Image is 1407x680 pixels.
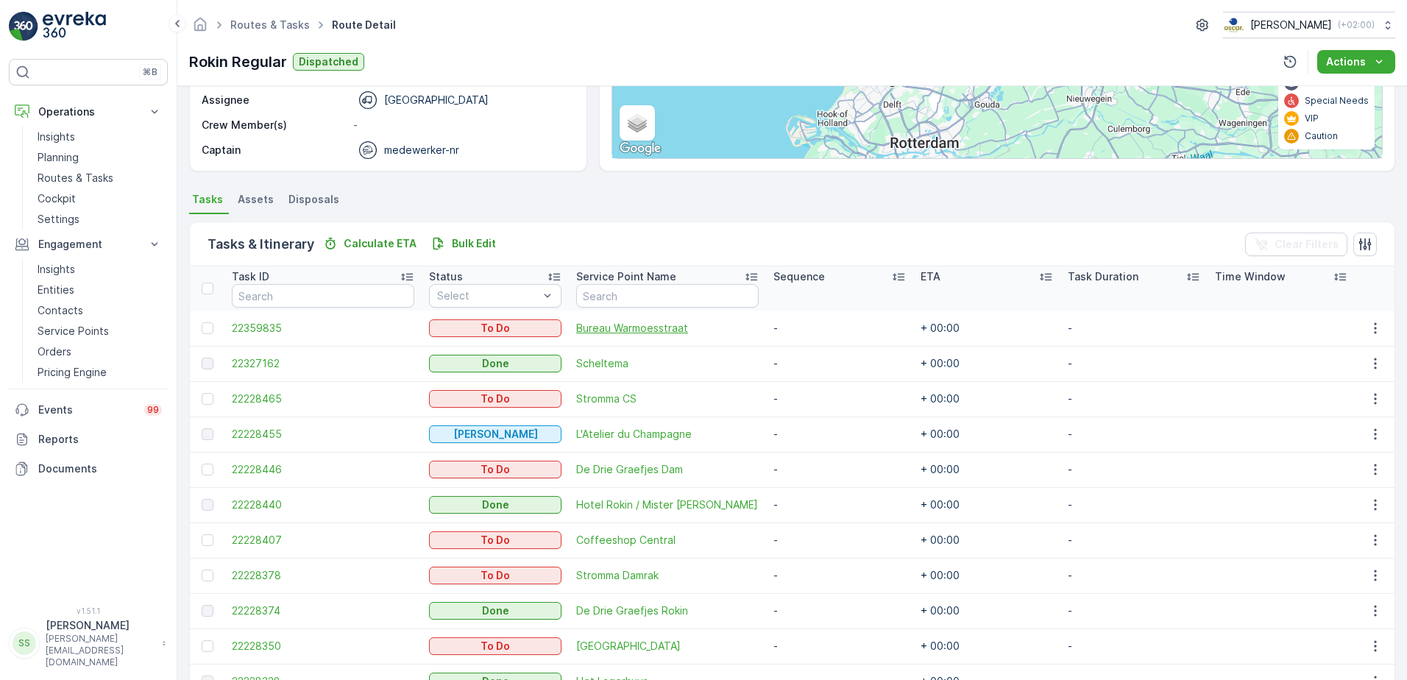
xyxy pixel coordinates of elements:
a: 22228350 [232,639,414,654]
button: Dispatched [293,53,364,71]
td: + 00:00 [913,452,1060,487]
span: Bureau Warmoesstraat [576,321,759,336]
a: Scheltema [576,356,759,371]
p: Operations [38,105,138,119]
p: ( +02:00 ) [1338,19,1375,31]
p: - [353,118,571,132]
div: Toggle Row Selected [202,428,213,440]
p: [PERSON_NAME] [46,618,155,633]
p: Service Point Name [576,269,676,284]
p: [PERSON_NAME] [1250,18,1332,32]
td: + 00:00 [913,346,1060,381]
p: Done [482,497,509,512]
a: 22228378 [232,568,414,583]
div: SS [13,631,36,655]
span: [GEOGRAPHIC_DATA] [576,639,759,654]
p: Select [437,288,539,303]
span: 22228440 [232,497,414,512]
a: 22228374 [232,603,414,618]
button: [PERSON_NAME](+02:00) [1223,12,1395,38]
td: - [1060,381,1208,417]
a: De Drie Graefjes Dam [576,462,759,477]
button: Bulk Edit [425,235,502,252]
p: Events [38,403,135,417]
span: Stromma CS [576,392,759,406]
p: 99 [147,404,159,416]
a: Contacts [32,300,168,321]
div: Toggle Row Selected [202,640,213,652]
button: To Do [429,567,561,584]
p: VIP [1305,113,1319,124]
p: Captain [202,143,241,157]
button: To Do [429,319,561,337]
img: logo [9,12,38,41]
td: - [1060,593,1208,628]
span: Assets [238,192,274,207]
button: Done [429,355,561,372]
td: - [1060,628,1208,664]
div: Toggle Row Selected [202,605,213,617]
span: 22228465 [232,392,414,406]
a: Pricing Engine [32,362,168,383]
td: + 00:00 [913,593,1060,628]
td: - [1060,558,1208,593]
td: - [766,593,913,628]
p: Entities [38,283,74,297]
button: Geen Afval [429,425,561,443]
td: - [766,381,913,417]
button: Actions [1317,50,1395,74]
p: [PERSON_NAME] [453,427,538,442]
td: + 00:00 [913,381,1060,417]
span: v 1.51.1 [9,606,168,615]
td: + 00:00 [913,311,1060,346]
p: Crew Member(s) [202,118,347,132]
p: Task ID [232,269,269,284]
a: Orders [32,341,168,362]
a: Gassan Dam Square [576,639,759,654]
td: + 00:00 [913,558,1060,593]
img: logo_light-DOdMpM7g.png [43,12,106,41]
a: 22228455 [232,427,414,442]
button: To Do [429,390,561,408]
p: Pricing Engine [38,365,107,380]
td: - [766,346,913,381]
p: Insights [38,262,75,277]
span: Tasks [192,192,223,207]
p: Dispatched [299,54,358,69]
a: Settings [32,209,168,230]
span: 22359835 [232,321,414,336]
div: Toggle Row Selected [202,499,213,511]
a: Insights [32,127,168,147]
p: Cockpit [38,191,76,206]
a: Events99 [9,395,168,425]
p: Assignee [202,93,249,107]
p: Routes & Tasks [38,171,113,185]
a: Planning [32,147,168,168]
td: - [766,487,913,523]
span: Stromma Damrak [576,568,759,583]
a: Documents [9,454,168,484]
p: Orders [38,344,71,359]
button: Done [429,602,561,620]
button: Clear Filters [1245,233,1347,256]
div: Toggle Row Selected [202,358,213,369]
button: SS[PERSON_NAME][PERSON_NAME][EMAIL_ADDRESS][DOMAIN_NAME] [9,618,168,668]
a: 22228446 [232,462,414,477]
p: To Do [481,462,510,477]
td: - [1060,346,1208,381]
p: Sequence [773,269,825,284]
a: L'Atelier du Champagne [576,427,759,442]
td: + 00:00 [913,523,1060,558]
input: Search [576,284,759,308]
a: Coffeeshop Central [576,533,759,548]
div: Toggle Row Selected [202,322,213,334]
p: To Do [481,533,510,548]
p: Planning [38,150,79,165]
p: ⌘B [143,66,157,78]
a: Reports [9,425,168,454]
